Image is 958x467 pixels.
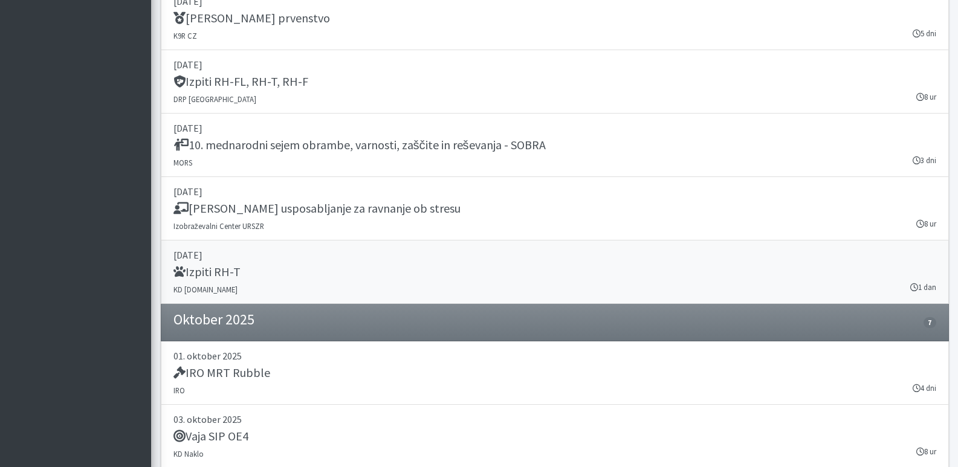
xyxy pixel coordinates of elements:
[173,31,197,40] small: K9R CZ
[173,184,936,199] p: [DATE]
[916,446,936,457] small: 8 ur
[910,282,936,293] small: 1 dan
[161,341,949,405] a: 01. oktober 2025 IRO MRT Rubble IRO 4 dni
[173,57,936,72] p: [DATE]
[173,221,264,231] small: Izobraževalni Center URSZR
[916,91,936,103] small: 8 ur
[173,201,461,216] h5: [PERSON_NAME] usposabljanje za ravnanje ob stresu
[916,218,936,230] small: 8 ur
[161,50,949,114] a: [DATE] Izpiti RH-FL, RH-T, RH-F DRP [GEOGRAPHIC_DATA] 8 ur
[161,177,949,240] a: [DATE] [PERSON_NAME] usposabljanje za ravnanje ob stresu Izobraževalni Center URSZR 8 ur
[173,349,936,363] p: 01. oktober 2025
[173,366,270,380] h5: IRO MRT Rubble
[173,248,936,262] p: [DATE]
[173,94,256,104] small: DRP [GEOGRAPHIC_DATA]
[173,74,308,89] h5: Izpiti RH-FL, RH-T, RH-F
[173,285,238,294] small: KD [DOMAIN_NAME]
[173,311,254,329] h4: Oktober 2025
[161,240,949,304] a: [DATE] Izpiti RH-T KD [DOMAIN_NAME] 1 dan
[924,317,936,328] span: 7
[173,449,204,459] small: KD Naklo
[173,121,936,135] p: [DATE]
[173,385,185,395] small: IRO
[913,28,936,39] small: 5 dni
[173,158,192,167] small: MORS
[913,155,936,166] small: 3 dni
[173,11,330,25] h5: [PERSON_NAME] prvenstvo
[913,382,936,394] small: 4 dni
[173,138,546,152] h5: 10. mednarodni sejem obrambe, varnosti, zaščite in reševanja - SOBRA
[173,429,248,443] h5: Vaja SIP OE4
[161,114,949,177] a: [DATE] 10. mednarodni sejem obrambe, varnosti, zaščite in reševanja - SOBRA MORS 3 dni
[173,265,241,279] h5: Izpiti RH-T
[173,412,936,427] p: 03. oktober 2025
